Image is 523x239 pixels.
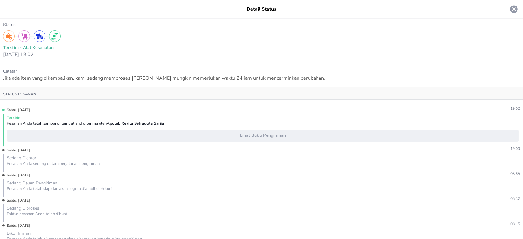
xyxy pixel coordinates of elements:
div: Pesanan Anda telah sampai di tempat and diterima oleh [7,121,519,127]
p: Sabtu, [DATE] [3,196,30,205]
div: Sedang Dalam Pengiriman [7,180,519,186]
strong: Apotek Revita Setraduta Sarija [107,121,164,126]
p: [DATE] 19:02 [3,51,520,58]
p: Status [3,21,520,28]
p: Catatan [3,68,520,74]
div: Pesanan Anda telah siap dan akan segera diambil oleh kurir [7,186,519,192]
div: Sedang Diantar [7,155,519,161]
button: Lihat Bukti Pengiriman [7,130,519,142]
div: Sedang Diproses [7,205,519,211]
span: Lihat Bukti Pengiriman [9,132,516,139]
p: 08:58 [30,171,520,180]
p: Status pesanan [3,92,36,97]
div: Pesanan Anda sedang dalam perjalanan pengiriman [7,161,519,167]
p: 08:15 [30,221,520,230]
p: 08:37 [30,196,520,205]
div: Terkirim [7,115,519,121]
p: Sabtu, [DATE] [3,146,30,155]
p: Detail Status [247,6,276,13]
p: Sabtu, [DATE] [3,106,30,115]
p: Jika ada item yang dikembalikan, kami sedang memproses [PERSON_NAME] mungkin memerlukan waktu 24 ... [3,74,520,82]
p: 19:02 [30,106,520,115]
div: Dikonfirmasi [7,230,519,236]
p: Terkirim - Alat Kesehatan [3,44,520,51]
p: 19:00 [30,146,520,155]
p: Sabtu, [DATE] [3,221,30,230]
div: Faktur pesanan Anda telah dibuat [7,211,519,217]
p: Sabtu, [DATE] [3,171,30,180]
